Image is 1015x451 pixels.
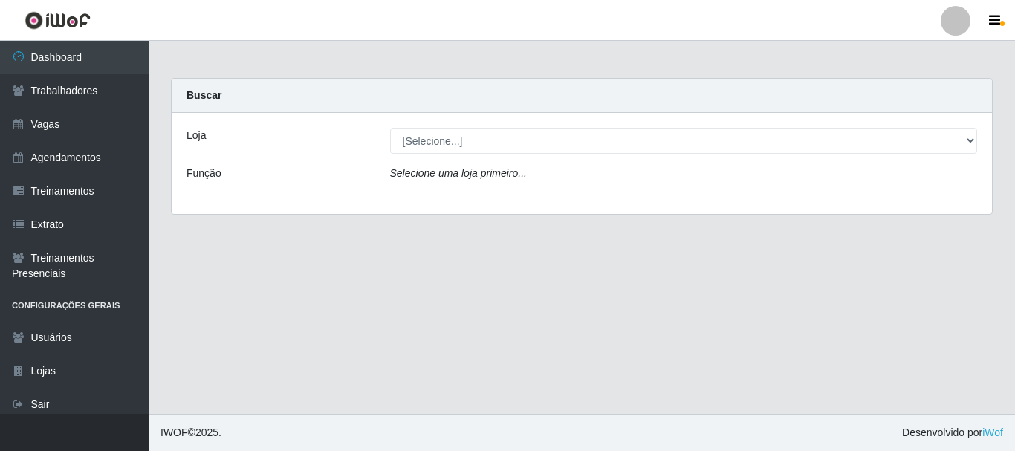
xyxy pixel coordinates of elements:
label: Loja [187,128,206,143]
a: iWof [982,426,1003,438]
img: CoreUI Logo [25,11,91,30]
i: Selecione uma loja primeiro... [390,167,527,179]
span: Desenvolvido por [902,425,1003,441]
span: IWOF [160,426,188,438]
span: © 2025 . [160,425,221,441]
strong: Buscar [187,89,221,101]
label: Função [187,166,221,181]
